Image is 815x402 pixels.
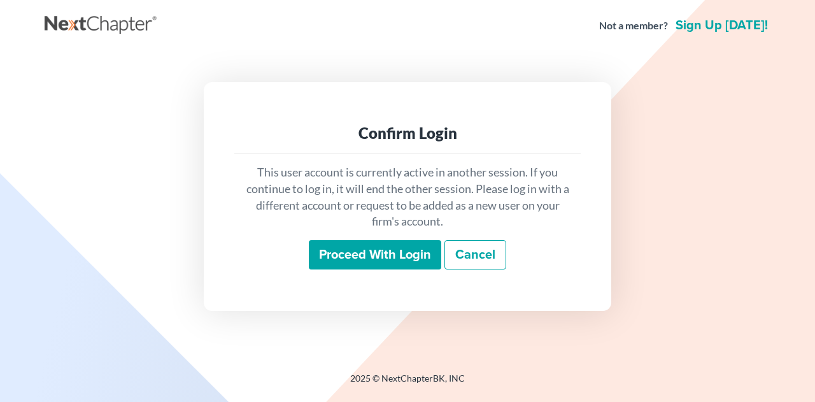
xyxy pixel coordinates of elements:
strong: Not a member? [599,18,668,33]
a: Sign up [DATE]! [673,19,770,32]
input: Proceed with login [309,240,441,269]
div: 2025 © NextChapterBK, INC [45,372,770,395]
p: This user account is currently active in another session. If you continue to log in, it will end ... [244,164,570,230]
a: Cancel [444,240,506,269]
div: Confirm Login [244,123,570,143]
